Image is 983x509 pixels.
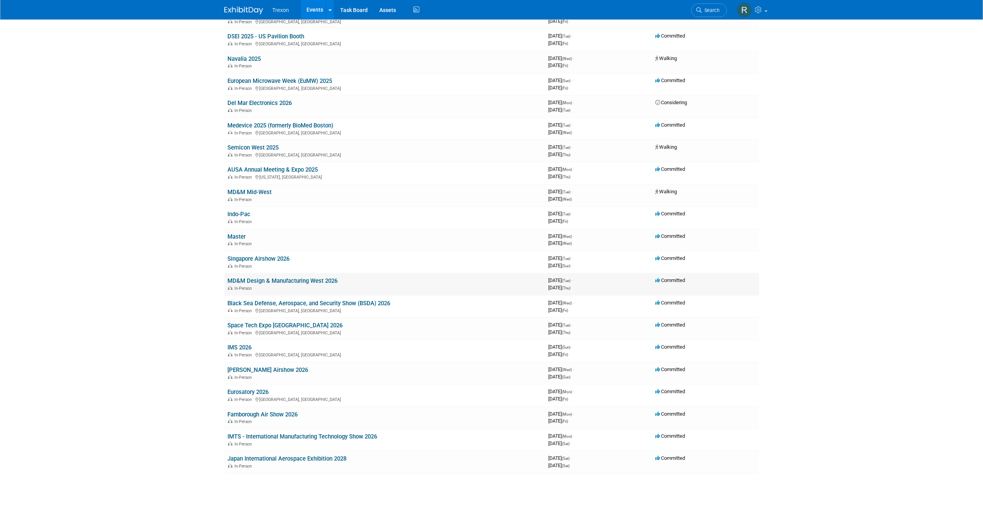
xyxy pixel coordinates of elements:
[227,85,542,91] div: [GEOGRAPHIC_DATA], [GEOGRAPHIC_DATA]
[691,3,727,17] a: Search
[562,434,572,438] span: (Mon)
[228,131,232,134] img: In-Person Event
[562,330,570,335] span: (Thu)
[562,442,570,446] span: (Sat)
[234,353,254,358] span: In-Person
[562,64,568,68] span: (Fri)
[227,233,246,240] a: Master
[655,389,685,394] span: Committed
[573,100,574,105] span: -
[228,330,232,334] img: In-Person Event
[562,464,570,468] span: (Sat)
[548,85,568,91] span: [DATE]
[228,19,232,23] img: In-Person Event
[655,166,685,172] span: Committed
[548,255,573,261] span: [DATE]
[548,151,570,157] span: [DATE]
[234,219,254,224] span: In-Person
[234,175,254,180] span: In-Person
[655,33,685,39] span: Committed
[655,255,685,261] span: Committed
[562,345,570,349] span: (Sun)
[234,41,254,46] span: In-Person
[655,433,685,439] span: Committed
[655,411,685,417] span: Committed
[227,344,251,351] a: IMS 2026
[228,241,232,245] img: In-Person Event
[655,55,677,61] span: Walking
[655,344,685,350] span: Committed
[562,368,572,372] span: (Wed)
[227,129,542,136] div: [GEOGRAPHIC_DATA], [GEOGRAPHIC_DATA]
[655,366,685,372] span: Committed
[573,366,574,372] span: -
[548,211,573,217] span: [DATE]
[562,145,570,150] span: (Tue)
[228,464,232,468] img: In-Person Event
[655,322,685,328] span: Committed
[562,190,570,194] span: (Tue)
[548,440,570,446] span: [DATE]
[562,101,572,105] span: (Mon)
[228,86,232,90] img: In-Person Event
[227,144,279,151] a: Semicon West 2025
[562,264,570,268] span: (Sun)
[228,197,232,201] img: In-Person Event
[562,397,568,401] span: (Fri)
[228,353,232,356] img: In-Person Event
[234,330,254,335] span: In-Person
[573,166,574,172] span: -
[548,18,568,24] span: [DATE]
[562,279,570,283] span: (Tue)
[572,255,573,261] span: -
[562,256,570,261] span: (Tue)
[228,64,232,67] img: In-Person Event
[234,19,254,24] span: In-Person
[548,277,573,283] span: [DATE]
[562,375,570,379] span: (Sun)
[655,77,685,83] span: Committed
[227,433,377,440] a: IMTS - International Manufacturing Technology Show 2026
[234,375,254,380] span: In-Person
[562,123,570,127] span: (Tue)
[572,277,573,283] span: -
[548,196,572,202] span: [DATE]
[572,211,573,217] span: -
[548,285,570,291] span: [DATE]
[548,329,570,335] span: [DATE]
[227,411,298,418] a: Farnborough Air Show 2026
[562,308,568,313] span: (Fri)
[562,175,570,179] span: (Thu)
[573,433,574,439] span: -
[234,241,254,246] span: In-Person
[655,277,685,283] span: Committed
[562,390,572,394] span: (Mon)
[227,351,542,358] div: [GEOGRAPHIC_DATA], [GEOGRAPHIC_DATA]
[562,234,572,239] span: (Wed)
[234,419,254,424] span: In-Person
[234,153,254,158] span: In-Person
[548,144,573,150] span: [DATE]
[234,308,254,313] span: In-Person
[562,419,568,423] span: (Fri)
[562,219,568,224] span: (Fri)
[548,463,570,468] span: [DATE]
[234,197,254,202] span: In-Person
[228,308,232,312] img: In-Person Event
[228,397,232,401] img: In-Person Event
[562,241,572,246] span: (Wed)
[572,322,573,328] span: -
[228,264,232,268] img: In-Person Event
[548,218,568,224] span: [DATE]
[227,151,542,158] div: [GEOGRAPHIC_DATA], [GEOGRAPHIC_DATA]
[573,300,574,306] span: -
[572,144,573,150] span: -
[227,166,318,173] a: AUSA Annual Meeting & Expo 2025
[572,189,573,194] span: -
[227,18,542,24] div: [GEOGRAPHIC_DATA], [GEOGRAPHIC_DATA]
[227,100,292,107] a: Del Mar Electronics 2026
[562,131,572,135] span: (Wed)
[655,211,685,217] span: Committed
[548,174,570,179] span: [DATE]
[548,77,573,83] span: [DATE]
